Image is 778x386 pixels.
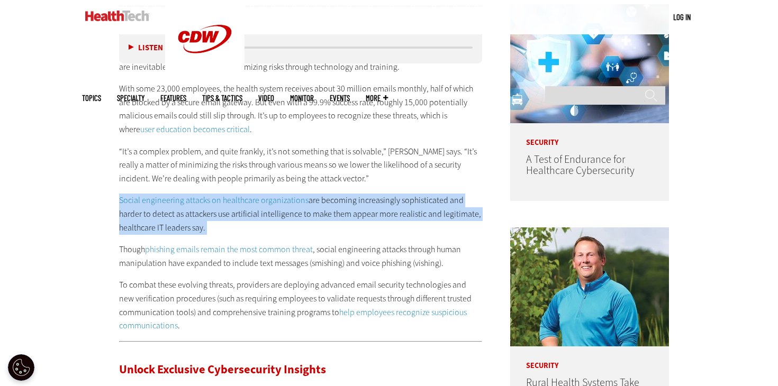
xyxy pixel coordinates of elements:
[290,94,314,102] a: MonITor
[673,12,691,23] div: User menu
[145,244,313,255] a: phishing emails remain the most common threat
[117,94,144,102] span: Specialty
[510,227,669,346] img: Jim Roeder
[510,123,669,146] p: Security
[330,94,350,102] a: Events
[119,278,482,332] p: To combat these evolving threats, providers are deploying advanced email security technologies an...
[119,362,326,377] span: Unlock Exclusive Cybersecurity Insights
[202,94,242,102] a: Tips & Tactics
[119,194,482,234] p: are becoming increasingly sophisticated and harder to detect as attackers use artificial intellig...
[85,11,149,21] img: Home
[119,243,482,270] p: Though , social engineering attacks through human manipulation have expanded to include text mess...
[140,124,250,135] a: user education becomes critical
[82,94,101,102] span: Topics
[165,70,245,81] a: CDW
[160,94,186,102] a: Features
[8,354,34,381] div: Cookie Settings
[366,94,388,102] span: More
[119,195,309,206] a: Social engineering attacks on healthcare organizations
[510,346,669,370] p: Security
[673,12,691,22] a: Log in
[258,94,274,102] a: Video
[8,354,34,381] button: Open Preferences
[526,152,635,178] a: A Test of Endurance for Healthcare Cybersecurity
[119,145,482,186] p: “It’s a complex problem, and quite frankly, it’s not something that is solvable,” [PERSON_NAME] s...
